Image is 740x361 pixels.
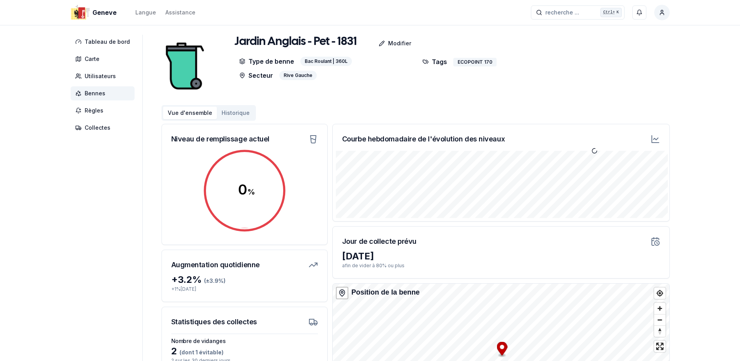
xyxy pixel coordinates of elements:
[357,36,417,51] a: Modifier
[71,8,120,17] a: Geneve
[71,69,138,83] a: Utilisateurs
[171,273,318,286] div: + 3.2 %
[234,35,357,49] h1: Jardin Anglais - Pet - 1831
[654,325,665,337] button: Reset bearing to north
[171,345,318,357] div: 2
[71,86,138,100] a: Bennes
[654,314,665,325] button: Zoom out
[342,236,417,247] h3: Jour de collecte prévu
[71,52,138,66] a: Carte
[388,39,411,47] p: Modifier
[342,263,660,269] p: afin de vider à 80% ou plus
[217,107,254,119] button: Historique
[85,124,110,132] span: Collectes
[453,58,497,66] div: ECOPOINT 170
[171,337,318,345] h3: Nombre de vidanges
[85,107,103,114] span: Règles
[85,38,130,46] span: Tableau de bord
[171,286,318,292] p: + 1 % [DATE]
[71,35,138,49] a: Tableau de bord
[545,9,579,16] span: recherche ...
[85,89,105,97] span: Bennes
[239,71,273,80] p: Secteur
[92,8,117,17] span: Geneve
[71,3,89,22] img: Geneve Logo
[163,107,217,119] button: Vue d'ensemble
[342,134,505,145] h3: Courbe hebdomadaire de l'évolution des niveaux
[171,316,257,327] h3: Statistiques des collectes
[135,8,156,17] button: Langue
[351,287,420,298] div: Position de la benne
[531,5,625,20] button: recherche ...Ctrl+K
[342,250,660,263] div: [DATE]
[71,121,138,135] a: Collectes
[85,55,99,63] span: Carte
[171,259,260,270] h3: Augmentation quotidienne
[204,277,225,284] span: (± 3.9 %)
[165,8,195,17] a: Assistance
[239,57,294,66] p: Type de benne
[279,71,317,80] div: Rive Gauche
[161,35,208,97] img: bin Image
[177,349,224,356] span: (dont 1 évitable)
[654,341,665,352] button: Enter fullscreen
[135,9,156,16] div: Langue
[497,342,507,358] div: Map marker
[171,134,270,145] h3: Niveau de remplissage actuel
[654,288,665,299] button: Find my location
[300,57,352,66] div: Bac Roulant | 360L
[71,104,138,118] a: Règles
[654,303,665,314] button: Zoom in
[85,72,116,80] span: Utilisateurs
[422,57,447,66] p: Tags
